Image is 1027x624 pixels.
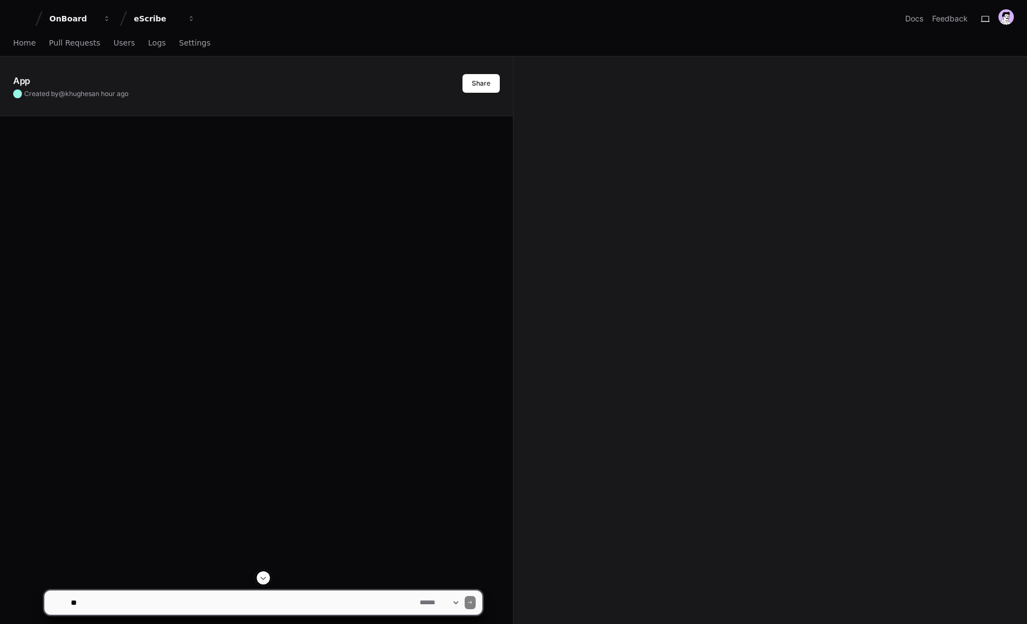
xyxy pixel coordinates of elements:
img: avatar [998,9,1014,25]
span: @ [59,89,65,98]
a: Settings [179,31,210,56]
button: OnBoard [45,9,115,29]
span: khughes [65,89,92,98]
a: Pull Requests [49,31,100,56]
button: eScribe [129,9,200,29]
span: an hour ago [92,89,128,98]
span: Logs [148,40,166,46]
a: Logs [148,31,166,56]
a: Home [13,31,36,56]
a: Users [114,31,135,56]
div: eScribe [134,13,181,24]
a: Docs [905,13,923,24]
span: Pull Requests [49,40,100,46]
button: Share [462,74,500,93]
span: Home [13,40,36,46]
span: Created by [24,89,128,98]
button: Feedback [932,13,968,24]
app-text-character-animate: App [13,75,30,86]
span: Settings [179,40,210,46]
span: Users [114,40,135,46]
div: OnBoard [49,13,97,24]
